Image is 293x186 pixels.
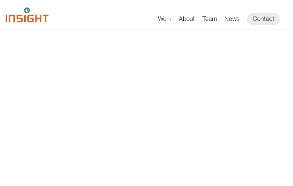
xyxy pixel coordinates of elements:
[224,15,240,25] a: News
[247,13,280,25] a: Contact
[158,15,171,25] a: Work
[6,7,49,22] img: Insight Marketing Design
[179,15,195,25] a: About
[158,13,287,25] nav: primary navigation menu
[202,15,217,25] a: Team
